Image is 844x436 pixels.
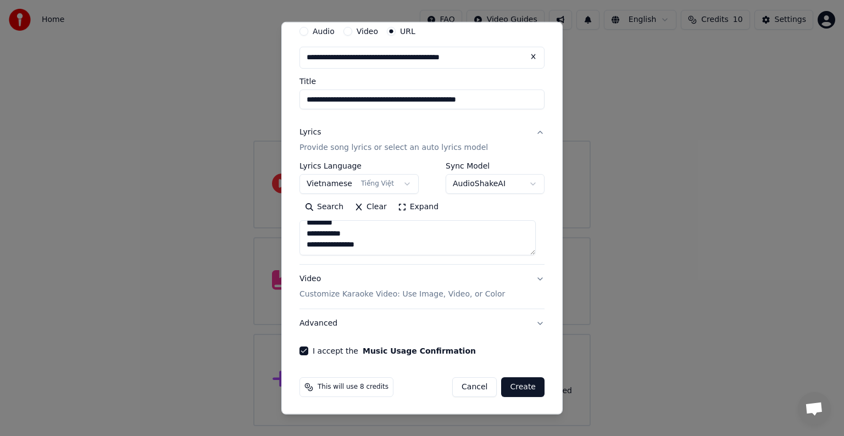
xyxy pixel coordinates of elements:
p: Customize Karaoke Video: Use Image, Video, or Color [299,289,505,300]
p: Provide song lyrics or select an auto lyrics model [299,142,488,153]
button: I accept the [363,347,476,355]
label: Video [357,27,378,35]
button: Advanced [299,309,545,338]
label: I accept the [313,347,476,355]
button: LyricsProvide song lyrics or select an auto lyrics model [299,118,545,162]
label: URL [400,27,415,35]
div: Video [299,273,505,300]
label: Sync Model [446,162,545,170]
button: Create [501,377,545,397]
div: Lyrics [299,127,321,138]
label: Title [299,77,545,85]
button: VideoCustomize Karaoke Video: Use Image, Video, or Color [299,265,545,309]
button: Search [299,198,349,216]
label: Lyrics Language [299,162,419,170]
div: LyricsProvide song lyrics or select an auto lyrics model [299,162,545,264]
button: Cancel [452,377,497,397]
button: Expand [392,198,444,216]
span: This will use 8 credits [318,383,388,392]
button: Clear [349,198,392,216]
label: Audio [313,27,335,35]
